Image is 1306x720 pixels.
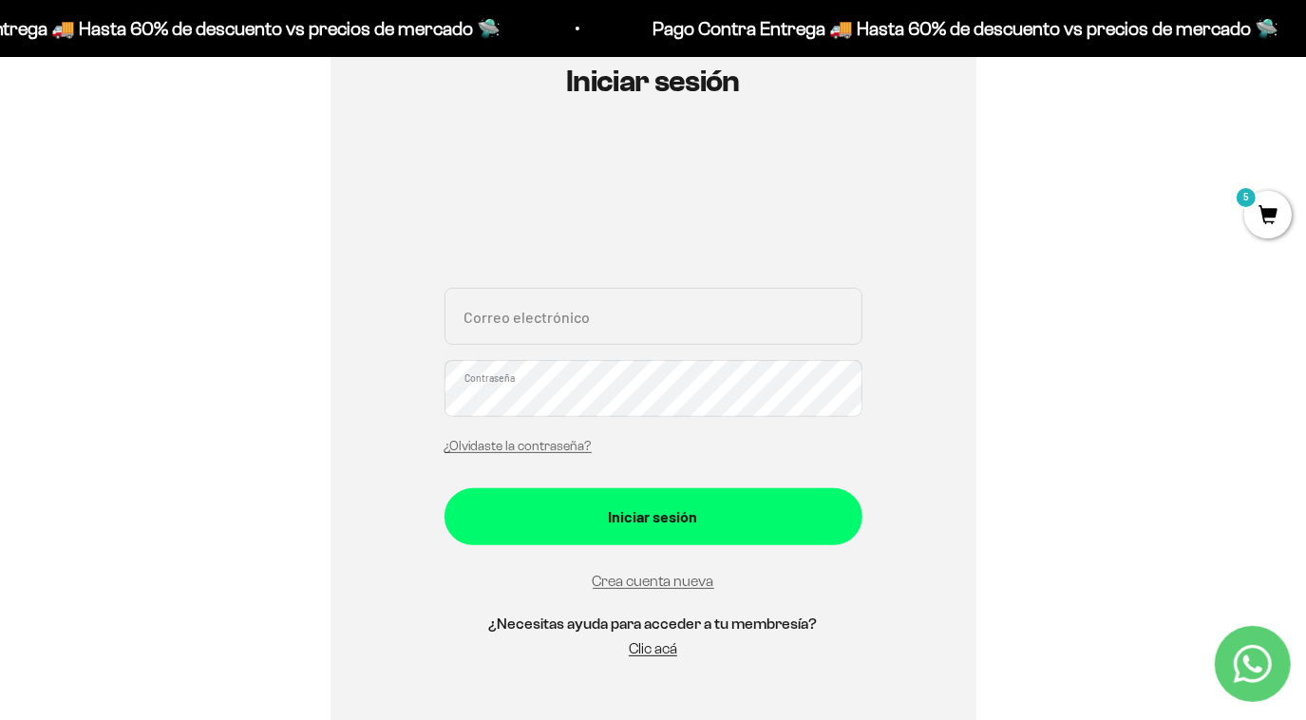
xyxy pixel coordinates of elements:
a: Clic acá [629,640,677,656]
button: Iniciar sesión [445,488,862,545]
a: ¿Olvidaste la contraseña? [445,439,592,453]
p: Pago Contra Entrega 🚚 Hasta 60% de descuento vs precios de mercado 🛸 [494,13,1120,44]
iframe: Social Login Buttons [445,153,862,265]
h5: ¿Necesitas ayuda para acceder a tu membresía? [445,612,862,636]
a: Crea cuenta nueva [593,573,714,589]
a: 5 [1244,206,1292,227]
h1: Iniciar sesión [445,65,862,98]
div: Iniciar sesión [483,504,824,529]
mark: 5 [1235,186,1258,209]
